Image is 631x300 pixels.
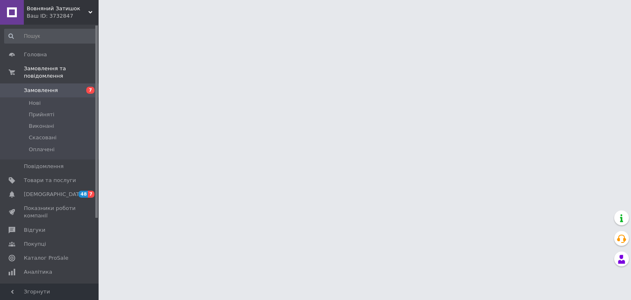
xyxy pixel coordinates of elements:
div: Ваш ID: 3732847 [27,12,99,20]
span: Товари та послуги [24,177,76,184]
span: Прийняті [29,111,54,118]
span: Каталог ProSale [24,254,68,262]
span: Нові [29,99,41,107]
span: 48 [78,191,88,198]
span: Скасовані [29,134,57,141]
span: Замовлення [24,87,58,94]
input: Пошук [4,29,97,44]
span: Головна [24,51,47,58]
span: 7 [88,191,94,198]
span: Показники роботи компанії [24,205,76,219]
span: [DEMOGRAPHIC_DATA] [24,191,85,198]
span: Повідомлення [24,163,64,170]
span: Вовняний Затишок [27,5,88,12]
span: 7 [86,87,94,94]
span: Замовлення та повідомлення [24,65,99,80]
span: Покупці [24,240,46,248]
span: Виконані [29,122,54,130]
span: Аналітика [24,268,52,276]
span: Відгуки [24,226,45,234]
span: Інструменти веб-майстра та SEO [24,282,76,297]
span: Оплачені [29,146,55,153]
